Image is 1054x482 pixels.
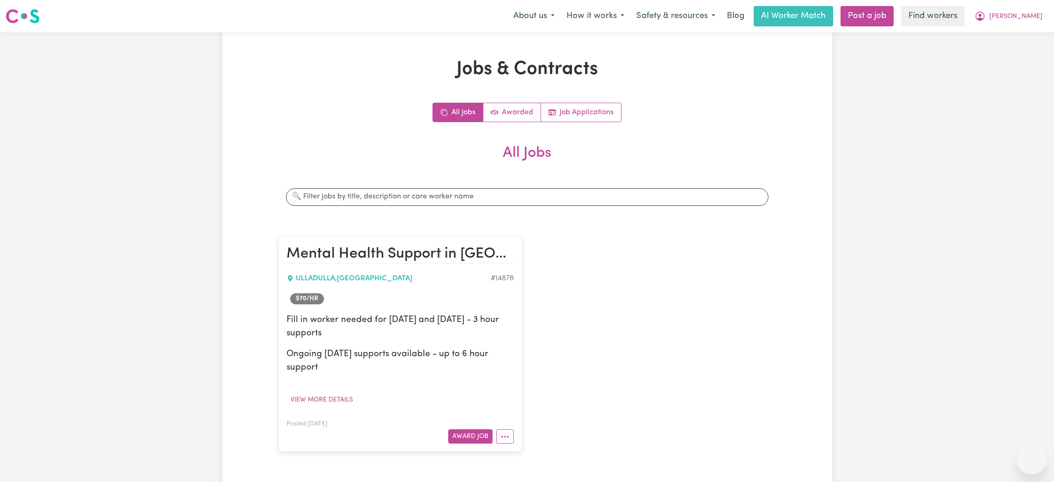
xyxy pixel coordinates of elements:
[286,245,514,263] h2: Mental Health Support in Ulladulla
[483,103,541,122] a: Active jobs
[901,6,965,26] a: Find workers
[279,58,776,80] h1: Jobs & Contracts
[561,6,630,26] button: How it works
[6,8,40,25] img: Careseekers logo
[448,429,493,444] button: Award Job
[6,6,40,27] a: Careseekers logo
[433,103,483,122] a: All jobs
[286,188,768,205] input: 🔍 Filter jobs by title, description or care worker name
[989,12,1042,22] span: [PERSON_NAME]
[507,6,561,26] button: About us
[969,6,1048,26] button: My Account
[286,314,514,340] p: Fill in worker needed for [DATE] and [DATE] - 3 hour supports
[721,6,750,26] a: Blog
[1017,445,1047,475] iframe: Button to launch messaging window, conversation in progress
[541,103,621,122] a: Job applications
[286,348,514,375] p: Ongoing [DATE] supports available - up to 6 hour support
[286,393,357,407] button: View more details
[630,6,721,26] button: Safety & resources
[754,6,833,26] a: AI Worker Match
[286,273,491,284] div: ULLADULLA , [GEOGRAPHIC_DATA]
[841,6,894,26] a: Post a job
[286,421,327,427] span: Posted: [DATE]
[290,293,324,304] span: Job rate per hour
[491,273,514,284] div: Job ID #14878
[279,144,776,177] h2: All Jobs
[496,429,514,444] button: More options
